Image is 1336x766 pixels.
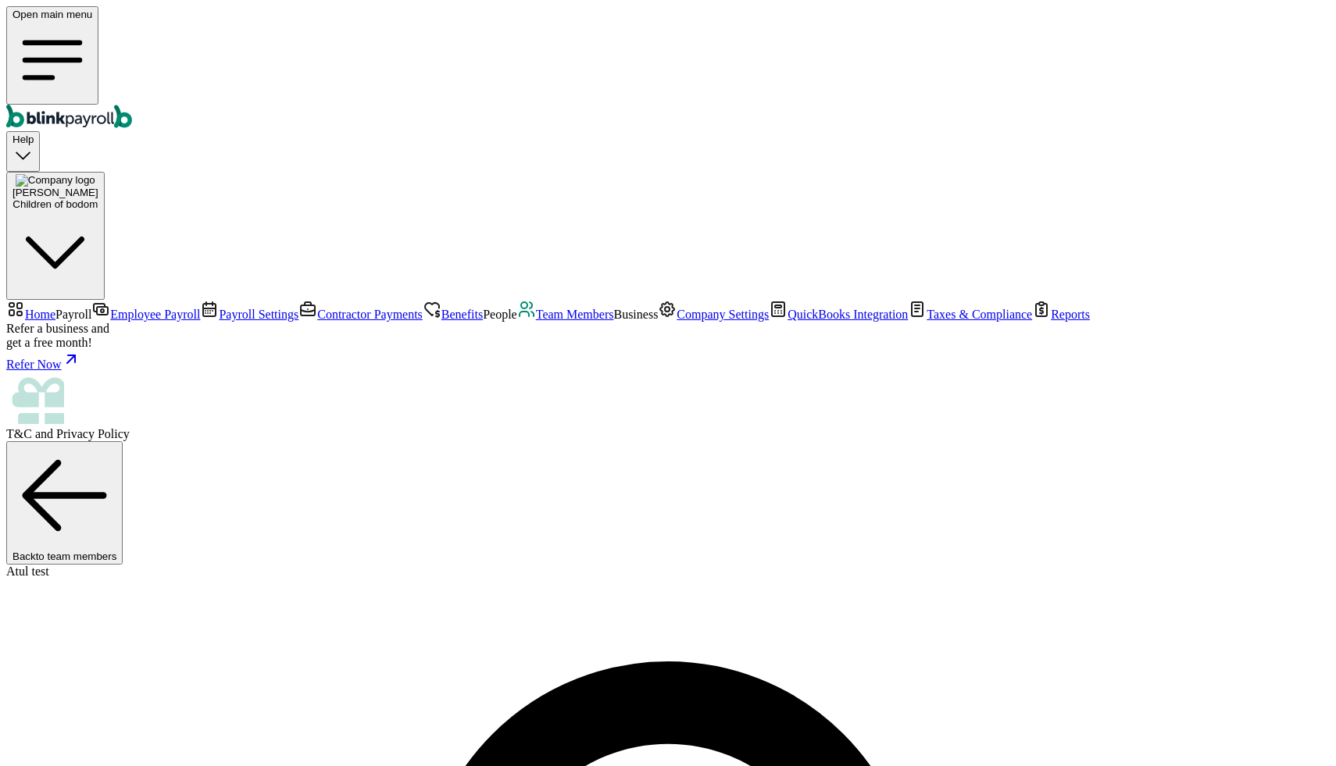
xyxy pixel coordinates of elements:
span: Payroll [55,308,91,321]
a: Company Settings [658,308,769,321]
span: Privacy Policy [56,427,130,440]
a: Employee Payroll [91,308,200,321]
a: Contractor Payments [298,308,423,321]
span: Company Settings [677,308,769,321]
span: Employee Payroll [110,308,200,321]
a: Team Members [517,308,614,321]
span: Open main menu [13,9,92,20]
span: Back [13,550,116,562]
span: Business [613,308,658,321]
span: Team Members [536,308,614,321]
button: Open main menu [6,6,98,105]
a: Reports [1032,308,1090,321]
span: T&C [6,427,32,440]
a: QuickBooks Integration [769,308,908,321]
button: Backto team members [6,441,123,564]
nav: Sidebar [6,300,1330,441]
iframe: Chat Widget [1068,597,1336,766]
div: Atul test [6,565,1330,579]
img: Company logo [16,174,95,187]
button: Help [6,131,40,171]
span: to team members [36,550,117,562]
span: Benefits [441,308,483,321]
span: Reports [1051,308,1090,321]
span: [PERSON_NAME] [13,187,98,198]
a: Refer Now [6,350,1330,372]
a: Benefits [423,308,483,321]
span: Contractor Payments [317,308,423,321]
span: Home [25,308,55,321]
span: People [483,308,517,321]
span: Taxes & Compliance [927,308,1032,321]
a: Payroll Settings [200,308,298,321]
a: Taxes & Compliance [908,308,1032,321]
span: Payroll Settings [219,308,298,321]
span: and [6,427,130,440]
span: Help [13,134,34,145]
a: Home [6,308,55,321]
nav: Global [6,6,1330,131]
button: Company logo[PERSON_NAME]Children of bodom [6,172,105,301]
span: QuickBooks Integration [788,308,908,321]
div: Children of bodom [13,198,98,210]
div: Refer a business and get a free month! [6,322,1330,350]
